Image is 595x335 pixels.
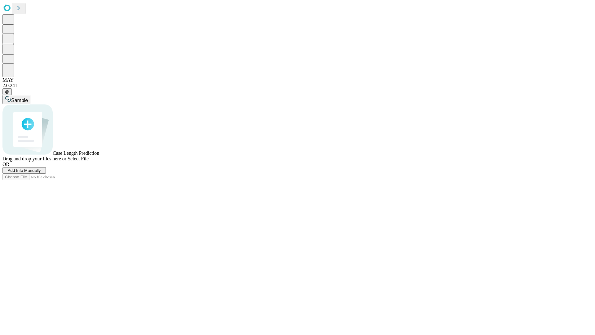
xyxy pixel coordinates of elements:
button: Sample [2,95,30,104]
button: Add Info Manually [2,167,46,174]
span: Case Length Prediction [53,150,99,156]
span: @ [5,89,9,94]
span: Add Info Manually [8,168,41,173]
span: OR [2,162,9,167]
div: 2.0.241 [2,83,593,88]
div: MAY [2,77,593,83]
span: Select File [68,156,89,161]
button: @ [2,88,12,95]
span: Drag and drop your files here or [2,156,66,161]
span: Sample [11,98,28,103]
